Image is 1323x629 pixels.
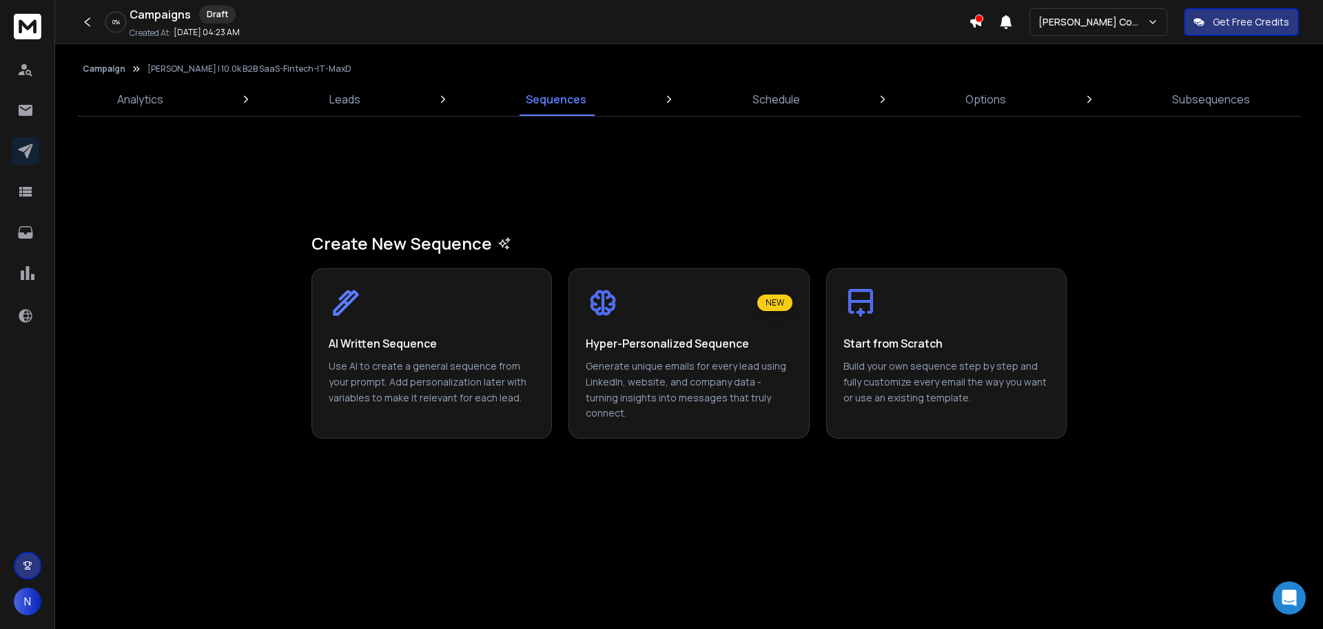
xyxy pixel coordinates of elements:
[1038,15,1147,29] p: [PERSON_NAME] Consulting
[965,91,1006,108] p: Options
[174,27,240,38] p: [DATE] 04:23 AM
[311,268,552,439] button: AI Written SequenceUse AI to create a general sequence from your prompt. Add personalization late...
[526,91,586,108] p: Sequences
[130,28,171,39] p: Created At:
[586,337,749,350] h3: Hyper-Personalized Sequence
[109,83,172,116] a: Analytics
[1164,83,1258,116] a: Subsequences
[14,588,41,615] button: N
[517,83,595,116] a: Sequences
[568,268,809,439] button: NEWHyper-Personalized SequenceGenerate unique emails for every lead using LinkedIn, website, and ...
[329,91,360,108] p: Leads
[843,337,943,350] h3: Start from Scratch
[321,83,369,116] a: Leads
[843,359,1049,421] p: Build your own sequence step by step and fully customize every email the way you want or use an e...
[329,337,437,350] h3: AI Written Sequence
[757,294,792,311] div: NEW
[83,63,125,74] button: Campaign
[1184,8,1299,36] button: Get Free Credits
[586,359,792,421] p: Generate unique emails for every lead using LinkedIn, website, and company data - turning insight...
[744,83,808,116] a: Schedule
[112,18,120,26] p: 0 %
[826,268,1067,439] button: Start from ScratchBuild your own sequence step by step and fully customize every email the way yo...
[1213,15,1289,29] p: Get Free Credits
[130,6,191,23] h1: Campaigns
[311,232,1067,254] h1: Create New Sequence
[117,91,163,108] p: Analytics
[957,83,1014,116] a: Options
[1172,91,1250,108] p: Subsequences
[199,6,236,23] div: Draft
[329,359,535,421] p: Use AI to create a general sequence from your prompt. Add personalization later with variables to...
[752,91,800,108] p: Schedule
[147,63,351,74] p: [PERSON_NAME] | 10.0k B2B SaaS-Fintech-IT-MaxD
[1273,581,1306,615] div: Open Intercom Messenger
